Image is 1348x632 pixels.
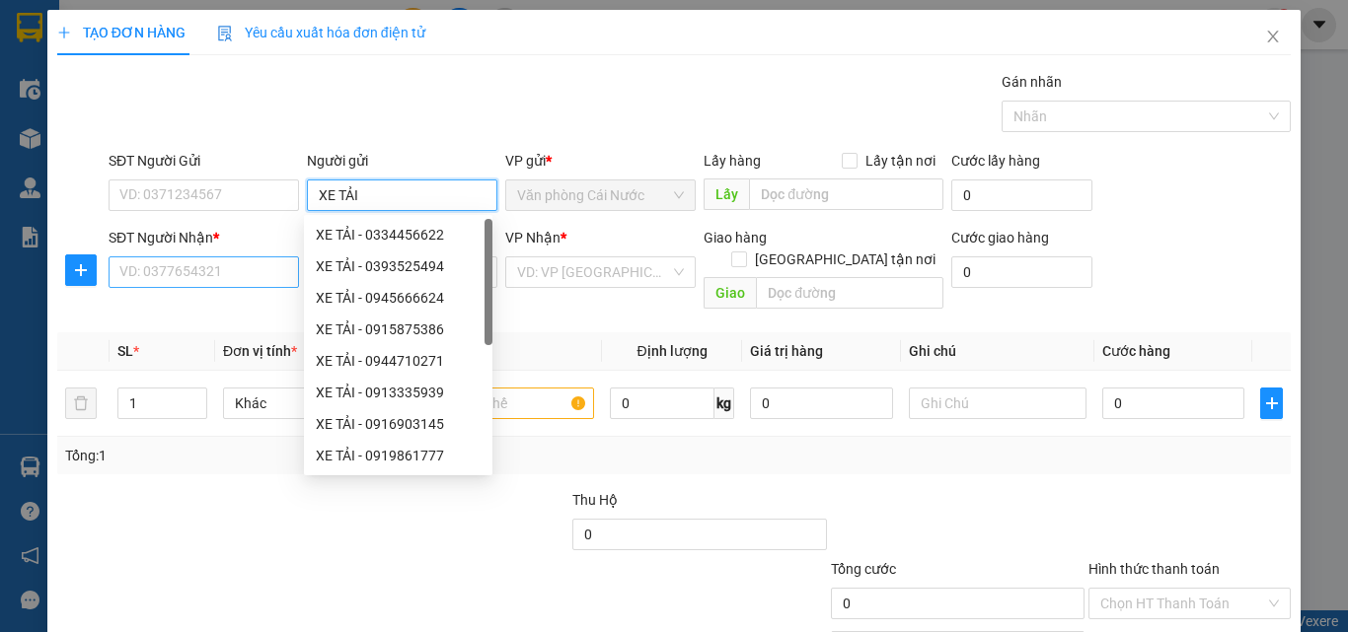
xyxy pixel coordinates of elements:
div: XE TẢI - 0393525494 [304,250,492,282]
input: Dọc đường [756,277,943,309]
span: close [1265,29,1281,44]
span: Tổng cước [831,561,896,577]
div: XE TẢI - 0944710271 [304,345,492,377]
label: Cước lấy hàng [951,153,1040,169]
div: VP gửi [505,150,696,172]
span: Giá trị hàng [750,343,823,359]
input: Cước lấy hàng [951,179,1092,211]
button: delete [65,387,97,419]
th: Ghi chú [901,332,1094,371]
span: TẠO ĐƠN HÀNG [57,25,186,40]
input: Ghi Chú [909,387,1086,419]
div: Tổng: 1 [65,445,522,466]
span: plus [66,262,96,278]
div: XE TẢI - 0393525494 [316,255,481,277]
span: VP Nhận [505,230,561,246]
span: Định lượng [637,343,707,359]
img: icon [217,26,233,41]
span: plus [57,26,71,39]
div: XE TẢI - 0913335939 [304,377,492,408]
span: Yêu cầu xuất hóa đơn điện tử [217,25,425,40]
div: XE TẢI - 0915875386 [304,314,492,345]
div: XE TẢI - 0945666624 [316,287,481,309]
span: Lấy tận nơi [858,150,943,172]
span: kg [714,387,734,419]
button: plus [65,254,97,286]
span: Thu Hộ [572,492,618,508]
input: VD: Bàn, Ghế [416,387,594,419]
span: Văn phòng Cái Nước [517,180,684,210]
div: XE TẢI - 0944710271 [316,350,481,372]
div: XE TẢI - 0916903145 [304,408,492,440]
input: Dọc đường [749,178,943,210]
div: XE TẢI - 0916903145 [316,413,481,435]
div: XE TẢI - 0334456622 [316,224,481,246]
div: Người gửi [307,150,497,172]
span: Cước hàng [1102,343,1170,359]
span: plus [1261,395,1282,411]
button: Close [1245,10,1301,65]
div: XE TẢI - 0913335939 [316,382,481,403]
span: Giao hàng [704,230,767,246]
label: Hình thức thanh toán [1088,561,1220,577]
div: XE TẢI - 0945666624 [304,282,492,314]
div: XE TẢI - 0919861777 [304,440,492,471]
span: Khác [235,388,389,418]
span: [GEOGRAPHIC_DATA] tận nơi [747,248,943,270]
span: Lấy [704,178,749,210]
div: XE TẢI - 0915875386 [316,318,481,340]
input: Cước giao hàng [951,256,1092,288]
span: SL [117,343,133,359]
div: SĐT Người Nhận [109,227,299,248]
div: SĐT Người Gửi [109,150,299,172]
input: 0 [750,387,892,419]
span: Đơn vị tính [223,343,297,359]
div: XE TẢI - 0334456622 [304,219,492,250]
label: Gán nhãn [1002,74,1062,90]
span: Giao [704,277,756,309]
div: XE TẢI - 0919861777 [316,445,481,466]
button: plus [1260,387,1283,419]
span: Lấy hàng [704,153,761,169]
label: Cước giao hàng [951,230,1049,246]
